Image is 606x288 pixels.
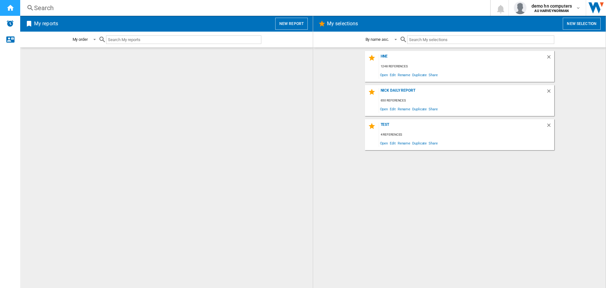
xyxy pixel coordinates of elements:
div: HNE [379,54,546,63]
span: Duplicate [411,139,428,147]
div: By name asc. [365,37,389,42]
span: Rename [397,105,411,113]
h2: My selections [326,18,359,30]
div: test [379,122,546,131]
img: profile.jpg [514,2,526,14]
button: New report [275,18,308,30]
span: Open [379,70,389,79]
b: AU HARVEYNORMAN [534,9,569,13]
img: alerts-logo.svg [6,20,14,27]
div: 1248 references [379,63,554,70]
span: Duplicate [411,105,428,113]
div: Delete [546,122,554,131]
button: New selection [563,18,601,30]
div: 650 references [379,97,554,105]
span: Open [379,139,389,147]
span: Edit [389,105,397,113]
span: Open [379,105,389,113]
input: Search My reports [106,35,261,44]
div: My order [73,37,88,42]
input: Search My selections [407,35,554,44]
div: Delete [546,88,554,97]
span: Share [428,70,439,79]
h2: My reports [33,18,59,30]
span: Share [428,139,439,147]
div: Delete [546,54,554,63]
span: Share [428,105,439,113]
span: Duplicate [411,70,428,79]
div: 4 references [379,131,554,139]
div: Nick Daily Report [379,88,546,97]
span: demo hn computers [532,3,572,9]
span: Edit [389,70,397,79]
span: Rename [397,70,411,79]
div: Search [34,3,474,12]
span: Edit [389,139,397,147]
span: Rename [397,139,411,147]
